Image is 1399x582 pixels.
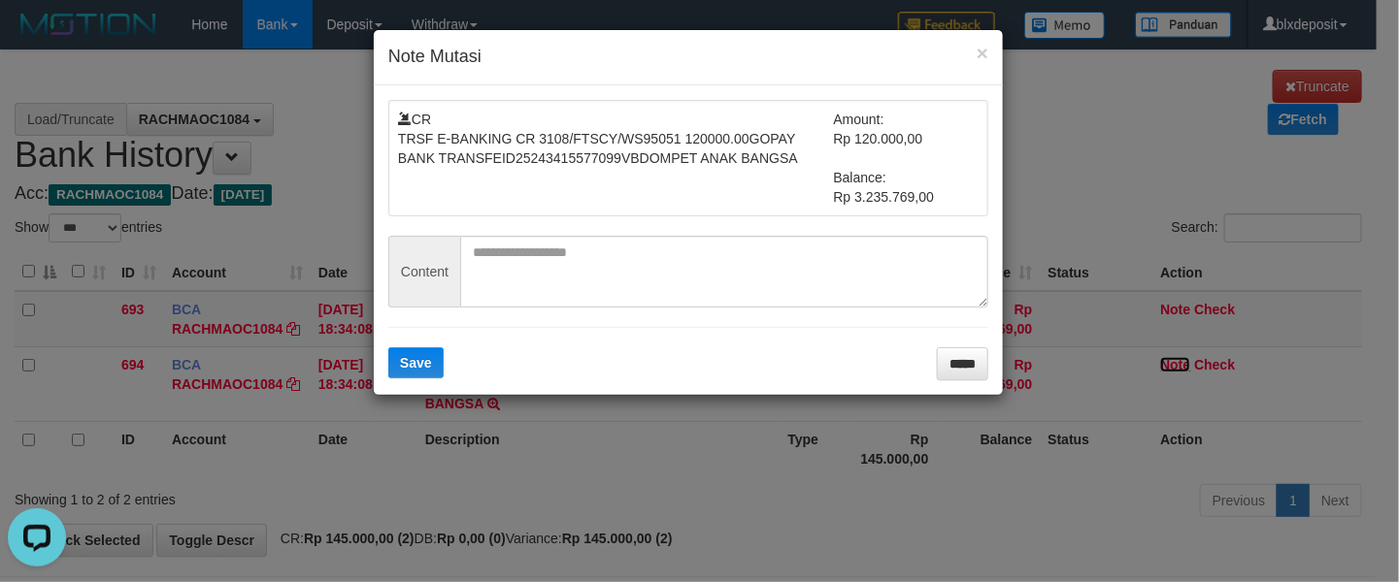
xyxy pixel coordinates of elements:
button: × [977,43,988,63]
td: CR TRSF E-BANKING CR 3108/FTSCY/WS95051 120000.00GOPAY BANK TRANSFEID25243415577099VBDOMPET ANAK ... [398,110,834,207]
td: Amount: Rp 120.000,00 Balance: Rp 3.235.769,00 [834,110,980,207]
h4: Note Mutasi [388,45,988,70]
button: Save [388,347,444,378]
span: Save [400,355,432,371]
span: Content [388,236,460,307]
button: Open LiveChat chat widget [8,8,66,66]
